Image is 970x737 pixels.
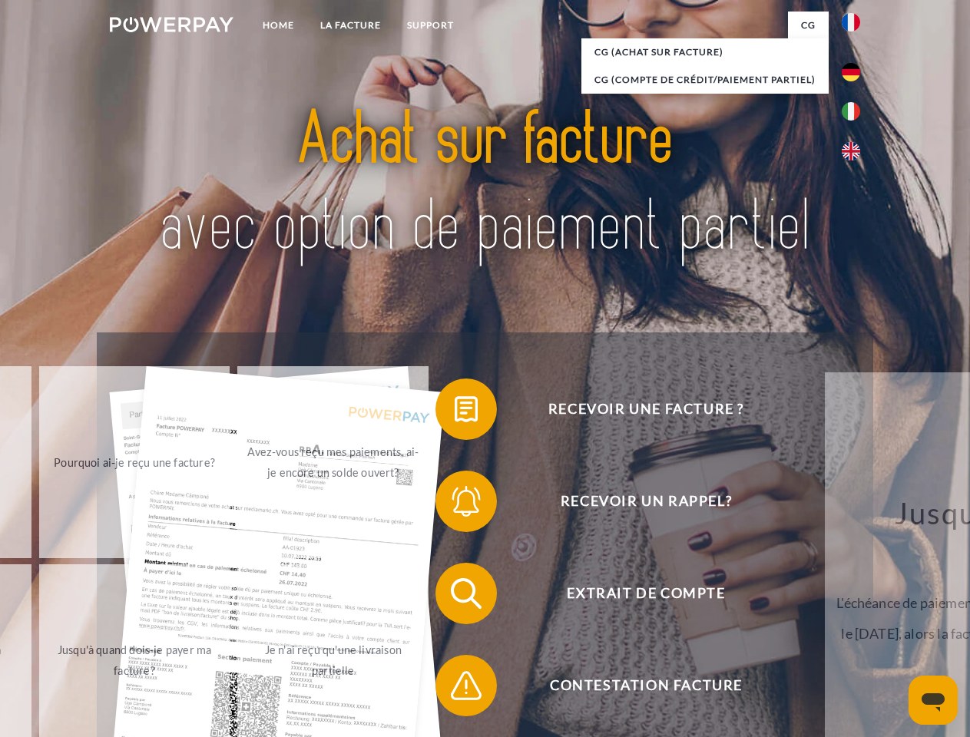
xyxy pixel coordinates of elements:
div: Pourquoi ai-je reçu une facture? [48,451,221,472]
div: Je n'ai reçu qu'une livraison partielle [247,640,419,681]
span: Extrait de compte [458,563,834,624]
button: Extrait de compte [435,563,835,624]
img: fr [842,13,860,31]
button: Contestation Facture [435,655,835,716]
a: CG (achat sur facture) [581,38,829,66]
div: Avez-vous reçu mes paiements, ai-je encore un solde ouvert? [247,441,419,483]
a: CG [788,12,829,39]
img: qb_warning.svg [447,666,485,705]
a: LA FACTURE [307,12,394,39]
img: de [842,63,860,81]
a: CG (Compte de crédit/paiement partiel) [581,66,829,94]
img: qb_search.svg [447,574,485,613]
iframe: Bouton de lancement de la fenêtre de messagerie [909,676,958,725]
img: title-powerpay_fr.svg [147,74,823,294]
img: it [842,102,860,121]
a: Avez-vous reçu mes paiements, ai-je encore un solde ouvert? [237,366,429,558]
a: Support [394,12,467,39]
div: Jusqu'à quand dois-je payer ma facture? [48,640,221,681]
a: Home [250,12,307,39]
img: logo-powerpay-white.svg [110,17,233,32]
img: en [842,142,860,160]
span: Contestation Facture [458,655,834,716]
